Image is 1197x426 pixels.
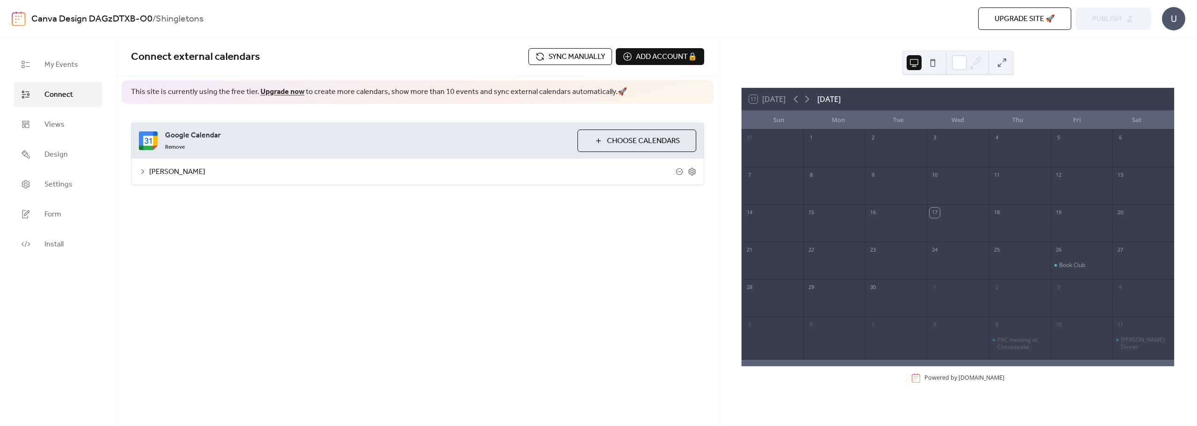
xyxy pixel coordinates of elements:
a: Upgrade now [260,85,304,99]
div: 18 [992,208,1002,218]
div: 16 [868,208,878,218]
div: 6 [806,320,816,330]
div: 11 [1115,320,1125,330]
div: 2 [868,133,878,143]
span: Settings [44,179,72,190]
div: Fri [1047,111,1107,130]
div: 23 [868,245,878,255]
div: Book Club [1059,261,1085,269]
a: My Events [14,52,102,77]
div: 22 [806,245,816,255]
b: Shingletons [156,10,203,28]
a: Canva Design DAGzDTXB-O0 [31,10,152,28]
a: Design [14,142,102,167]
div: 5 [1053,133,1064,143]
span: Design [44,149,68,160]
div: [PERSON_NAME] Dinner [1121,336,1170,351]
div: 11 [992,170,1002,181]
div: 19 [1053,208,1064,218]
div: Sat [1107,111,1167,130]
div: 15 [806,208,816,218]
div: 10 [930,170,940,181]
div: 6 [1115,133,1125,143]
span: Sync manually [548,51,605,63]
img: logo [12,11,26,26]
div: 4 [1115,282,1125,293]
a: Settings [14,172,102,197]
div: 9 [868,170,878,181]
div: PAC meeting at Chespaeake [997,336,1047,351]
div: 5 [744,320,755,330]
div: Mon [809,111,869,130]
div: 21 [744,245,755,255]
button: Upgrade site 🚀 [978,7,1071,30]
div: 29 [806,282,816,293]
span: Connect external calendars [131,47,260,67]
div: Thu [988,111,1047,130]
div: Book Club [1051,261,1112,269]
div: 14 [744,208,755,218]
div: 9 [992,320,1002,330]
div: Tue [868,111,928,130]
div: Powered by [924,374,1004,382]
div: 17 [930,208,940,218]
div: 25 [992,245,1002,255]
span: Choose Calendars [607,136,680,147]
span: Install [44,239,64,250]
div: 20 [1115,208,1125,218]
button: Sync manually [528,48,612,65]
div: 31 [744,133,755,143]
div: 7 [868,320,878,330]
div: 28 [744,282,755,293]
div: 8 [930,320,940,330]
div: 30 [868,282,878,293]
span: Google Calendar [165,130,570,141]
a: [DOMAIN_NAME] [959,374,1004,382]
div: U [1162,7,1185,30]
div: 1 [930,282,940,293]
div: PAC meeting at Chespaeake [989,336,1051,351]
div: [DATE] [817,94,841,105]
a: Views [14,112,102,137]
div: 3 [1053,282,1064,293]
div: 13 [1115,170,1125,181]
div: 10 [1053,320,1064,330]
div: 26 [1053,245,1064,255]
button: Choose Calendars [577,130,696,152]
div: 1 [806,133,816,143]
a: Form [14,202,102,227]
div: 3 [930,133,940,143]
div: Sun [749,111,809,130]
div: 4 [992,133,1002,143]
div: Wed [928,111,988,130]
div: 12 [1053,170,1064,181]
img: google [139,131,158,150]
span: Form [44,209,61,220]
div: Emma Bday Dinner [1112,336,1174,351]
span: Upgrade site 🚀 [995,14,1055,25]
span: Views [44,119,65,130]
div: 8 [806,170,816,181]
div: 27 [1115,245,1125,255]
span: [PERSON_NAME] [149,166,676,178]
span: My Events [44,59,78,71]
b: / [152,10,156,28]
span: Connect [44,89,73,101]
div: 7 [744,170,755,181]
div: 24 [930,245,940,255]
a: Connect [14,82,102,107]
a: Install [14,231,102,257]
span: Remove [165,144,185,151]
div: 2 [992,282,1002,293]
span: This site is currently using the free tier. to create more calendars, show more than 10 events an... [131,87,627,97]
